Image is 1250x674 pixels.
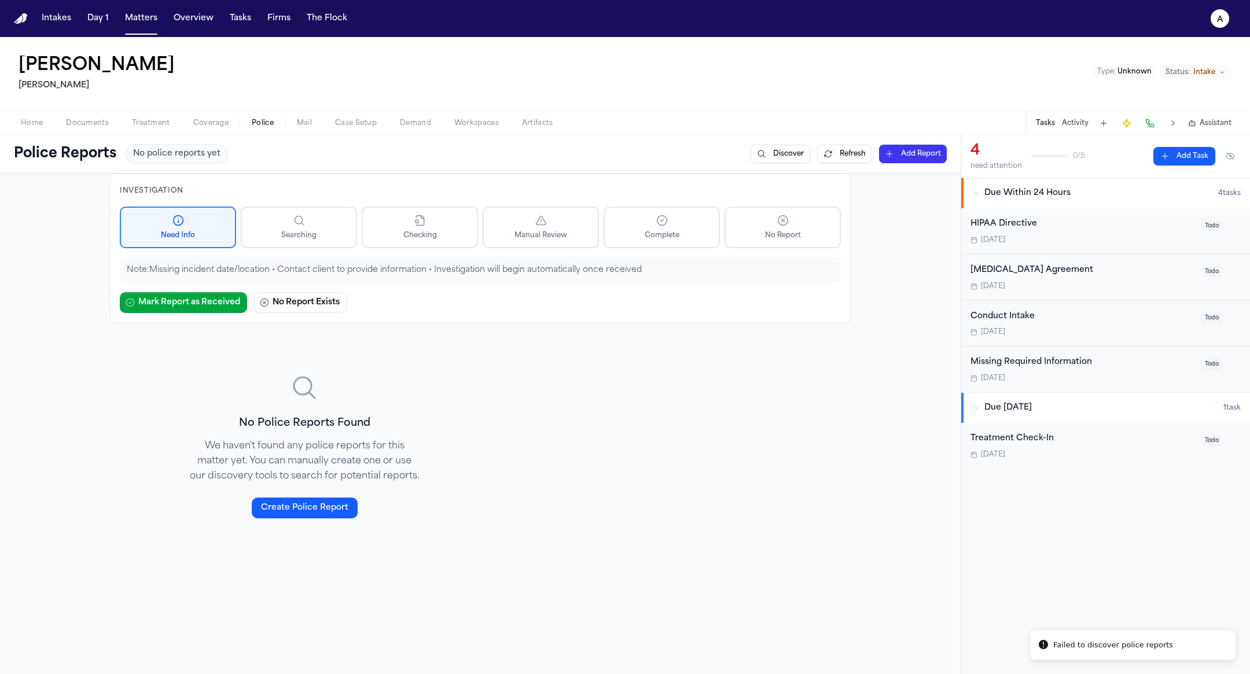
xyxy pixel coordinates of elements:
[765,231,801,240] span: No Report
[1200,119,1231,128] span: Assistant
[970,218,1194,231] div: HIPAA Directive
[1097,68,1116,75] span: Type :
[961,347,1250,392] div: Open task: Missing Required Information
[225,8,256,29] button: Tasks
[1201,266,1222,277] span: Todo
[19,79,179,93] h2: [PERSON_NAME]
[189,439,420,484] p: We haven't found any police reports for this matter yet. You can manually create one or use our d...
[252,498,358,518] button: Create Police Report
[817,145,872,163] button: Refresh
[961,208,1250,255] div: Open task: HIPAA Directive
[14,13,28,24] a: Home
[83,8,113,29] button: Day 1
[981,282,1005,291] span: [DATE]
[400,119,431,128] span: Demand
[335,119,377,128] span: Case Setup
[961,178,1250,208] button: Due Within 24 Hours4tasks
[879,145,947,163] button: Add Report
[254,292,347,313] button: No Report Exists
[403,231,437,240] span: Checking
[21,119,43,128] span: Home
[961,393,1250,423] button: Due [DATE]1task
[1223,403,1241,412] span: 1 task
[970,161,1022,171] div: need attention
[132,119,170,128] span: Treatment
[1062,119,1089,128] button: Activity
[604,207,720,248] button: Complete
[1201,435,1222,446] span: Todo
[252,119,274,128] span: Police
[1117,68,1152,75] span: Unknown
[514,231,567,240] span: Manual Review
[970,264,1194,277] div: [MEDICAL_DATA] Agreement
[297,119,312,128] span: Mail
[66,119,109,128] span: Documents
[19,56,175,76] h1: [PERSON_NAME]
[522,119,553,128] span: Artifacts
[1218,189,1241,198] span: 4 task s
[241,207,357,248] button: Searching
[127,264,834,276] p: Note: Missing incident date/location • Contact client to provide information • Investigation will...
[1201,359,1222,370] span: Todo
[1193,68,1215,77] span: Intake
[193,119,229,128] span: Coverage
[120,292,247,313] button: Mark Report as Received
[37,8,76,29] button: Intakes
[1201,312,1222,323] span: Todo
[1036,119,1055,128] button: Tasks
[1188,119,1231,128] button: Assistant
[970,310,1194,323] div: Conduct Intake
[189,415,420,432] h3: No Police Reports Found
[263,8,295,29] button: Firms
[981,374,1005,383] span: [DATE]
[1153,147,1215,165] button: Add Task
[725,207,841,248] button: No Report
[1073,152,1085,161] span: 0 / 5
[1119,115,1135,131] button: Create Immediate Task
[1142,115,1158,131] button: Make a Call
[984,402,1032,414] span: Due [DATE]
[1220,147,1241,165] button: Hide completed tasks (⌘⇧H)
[362,207,478,248] button: Checking
[14,13,28,24] img: Finch Logo
[281,231,317,240] span: Searching
[1166,68,1190,77] span: Status:
[961,255,1250,301] div: Open task: Retainer Agreement
[302,8,352,29] button: The Flock
[645,231,679,240] span: Complete
[454,119,499,128] span: Workspaces
[120,8,162,29] button: Matters
[483,207,599,248] button: Manual Review
[970,432,1194,445] div: Treatment Check-In
[1053,639,1173,651] div: Failed to discover police reports
[161,231,195,240] span: Need Info
[120,207,236,248] button: Need Info
[961,301,1250,347] div: Open task: Conduct Intake
[984,187,1071,199] span: Due Within 24 Hours
[1095,115,1112,131] button: Add Task
[1160,65,1231,79] button: Change status from Intake
[961,423,1250,469] div: Open task: Treatment Check-In
[1201,220,1222,231] span: Todo
[981,327,1005,337] span: [DATE]
[1094,66,1155,78] button: Edit Type: Unknown
[169,8,218,29] button: Overview
[970,356,1194,369] div: Missing Required Information
[120,187,183,194] span: Investigation
[751,145,810,163] button: Discover
[14,145,116,163] h1: Police Reports
[1217,16,1223,24] text: a
[19,56,175,76] button: Edit matter name
[133,148,220,160] span: No police reports yet
[981,235,1005,245] span: [DATE]
[981,450,1005,459] span: [DATE]
[970,142,1022,160] div: 4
